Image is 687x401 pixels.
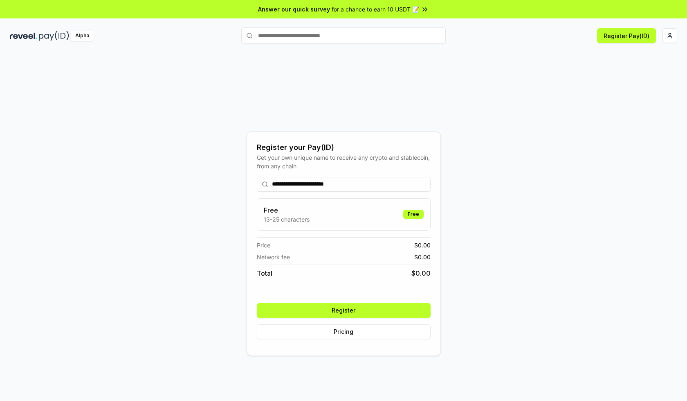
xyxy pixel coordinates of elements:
button: Pricing [257,324,431,339]
div: Alpha [71,31,94,41]
div: Register your Pay(ID) [257,142,431,153]
span: Price [257,241,270,249]
img: pay_id [39,31,69,41]
span: Network fee [257,253,290,261]
div: Get your own unique name to receive any crypto and stablecoin, from any chain [257,153,431,170]
span: $ 0.00 [414,241,431,249]
button: Register [257,303,431,318]
span: Total [257,268,272,278]
button: Register Pay(ID) [597,28,656,43]
img: reveel_dark [10,31,37,41]
span: for a chance to earn 10 USDT 📝 [332,5,419,14]
span: Answer our quick survey [258,5,330,14]
span: $ 0.00 [414,253,431,261]
h3: Free [264,205,310,215]
div: Free [403,210,424,219]
p: 13-25 characters [264,215,310,224]
span: $ 0.00 [411,268,431,278]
